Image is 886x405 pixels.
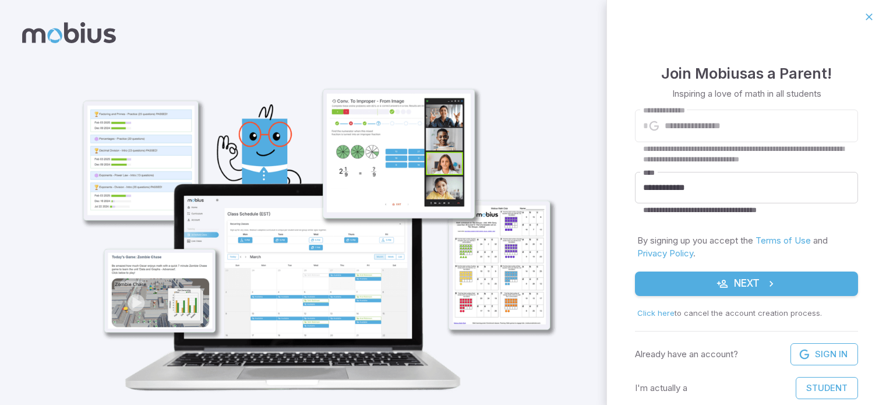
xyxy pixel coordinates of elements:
p: to cancel the account creation process . [637,308,856,319]
span: Click here [637,308,675,318]
a: Privacy Policy [637,248,693,259]
p: By signing up you accept the and . [637,234,856,260]
p: I'm actually a [635,382,687,395]
a: Terms of Use [756,235,811,246]
h4: Join Mobius as a Parent ! [661,62,832,85]
p: Inspiring a love of math in all students [672,87,821,100]
p: Already have an account? [635,348,738,361]
button: Student [796,377,858,399]
button: Next [635,272,858,296]
a: Sign In [790,343,858,365]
